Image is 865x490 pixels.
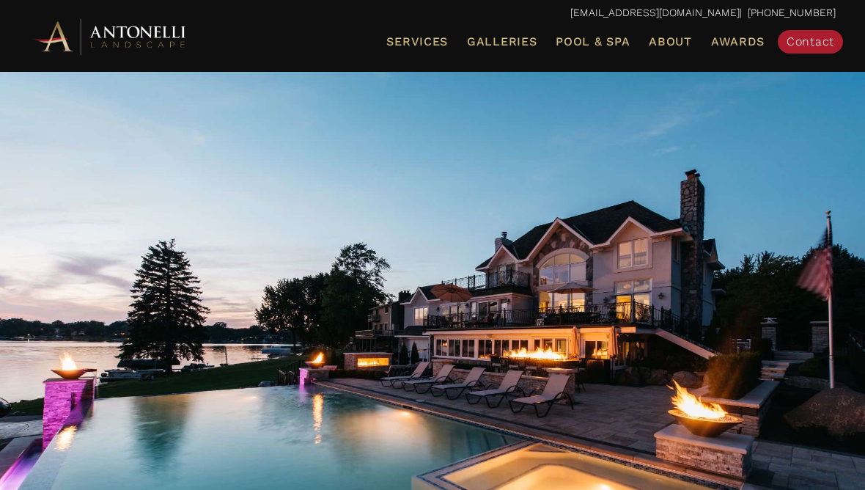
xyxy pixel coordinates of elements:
[570,7,740,18] a: [EMAIL_ADDRESS][DOMAIN_NAME]
[29,16,191,56] img: Antonelli Horizontal Logo
[386,36,448,48] span: Services
[711,34,765,48] span: Awards
[787,34,834,48] span: Contact
[705,32,770,51] a: Awards
[556,34,630,48] span: Pool & Spa
[778,30,843,54] a: Contact
[550,32,636,51] a: Pool & Spa
[380,32,454,51] a: Services
[467,34,537,48] span: Galleries
[29,4,836,23] p: | [PHONE_NUMBER]
[461,32,542,51] a: Galleries
[649,36,692,48] span: About
[643,32,698,51] a: About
